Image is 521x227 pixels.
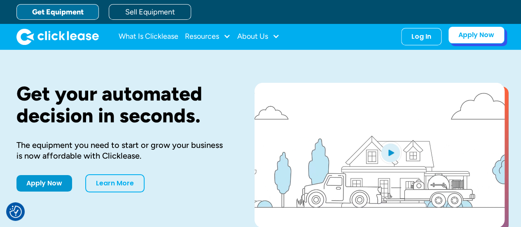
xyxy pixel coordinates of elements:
[85,174,145,192] a: Learn More
[448,26,505,44] a: Apply Now
[16,4,99,20] a: Get Equipment
[16,175,72,192] a: Apply Now
[16,83,228,126] h1: Get your automated decision in seconds.
[379,141,402,164] img: Blue play button logo on a light blue circular background
[109,4,191,20] a: Sell Equipment
[185,28,231,45] div: Resources
[16,140,228,161] div: The equipment you need to start or grow your business is now affordable with Clicklease.
[9,206,22,218] img: Revisit consent button
[119,28,178,45] a: What Is Clicklease
[9,206,22,218] button: Consent Preferences
[411,33,431,41] div: Log In
[237,28,280,45] div: About Us
[16,28,99,45] img: Clicklease logo
[16,28,99,45] a: home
